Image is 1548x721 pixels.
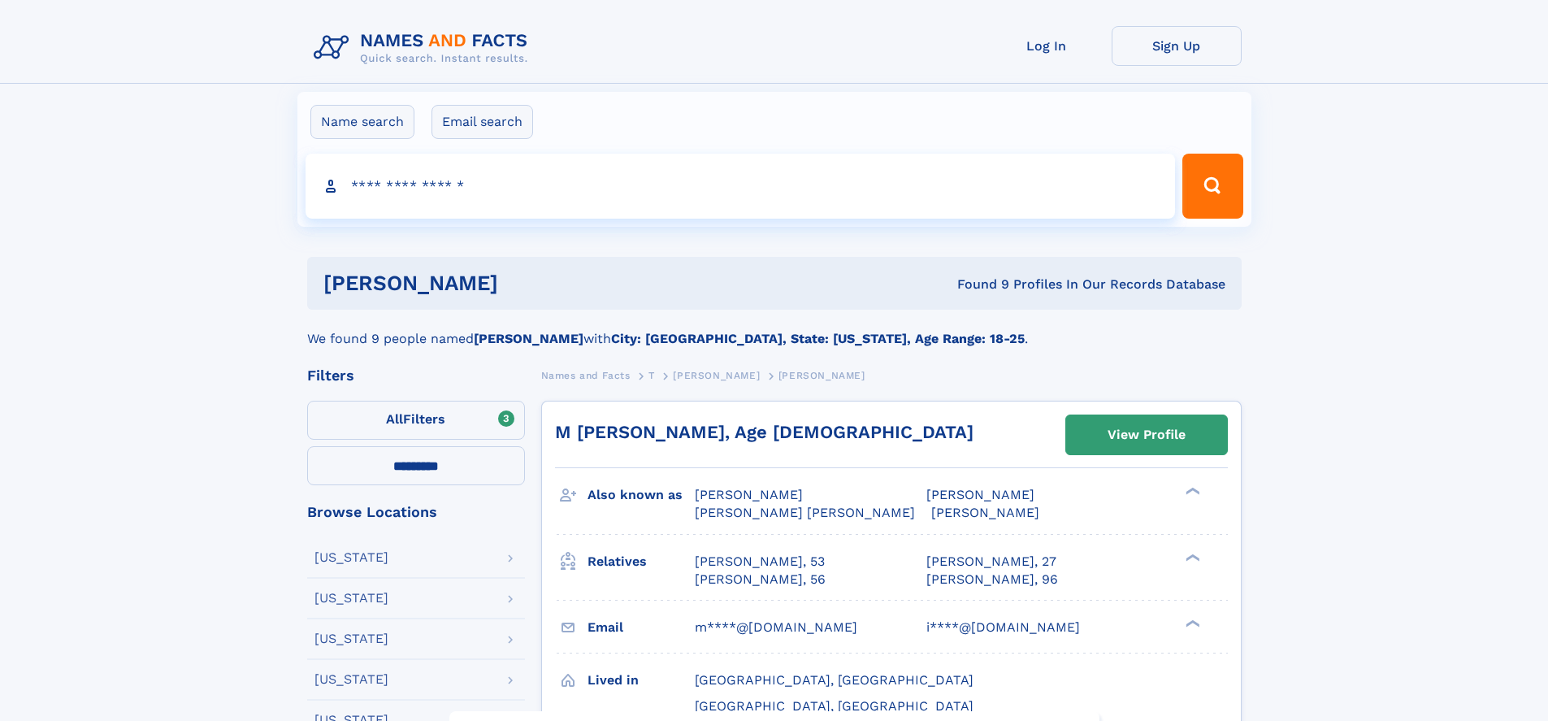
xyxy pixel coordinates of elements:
[727,276,1225,293] div: Found 9 Profiles In Our Records Database
[555,422,973,442] a: M [PERSON_NAME], Age [DEMOGRAPHIC_DATA]
[431,105,533,139] label: Email search
[1108,416,1186,454] div: View Profile
[588,667,695,694] h3: Lived in
[926,487,1034,502] span: [PERSON_NAME]
[386,411,403,427] span: All
[695,698,973,714] span: [GEOGRAPHIC_DATA], [GEOGRAPHIC_DATA]
[931,505,1039,520] span: [PERSON_NAME]
[323,273,728,293] h1: [PERSON_NAME]
[474,331,583,346] b: [PERSON_NAME]
[310,105,414,139] label: Name search
[314,551,388,564] div: [US_STATE]
[695,505,915,520] span: [PERSON_NAME] [PERSON_NAME]
[314,592,388,605] div: [US_STATE]
[1182,552,1201,562] div: ❯
[611,331,1025,346] b: City: [GEOGRAPHIC_DATA], State: [US_STATE], Age Range: 18-25
[1182,486,1201,497] div: ❯
[695,672,973,688] span: [GEOGRAPHIC_DATA], [GEOGRAPHIC_DATA]
[926,553,1056,571] a: [PERSON_NAME], 27
[307,368,525,383] div: Filters
[695,571,826,589] a: [PERSON_NAME], 56
[1066,415,1227,454] a: View Profile
[307,26,541,70] img: Logo Names and Facts
[541,365,631,385] a: Names and Facts
[673,365,760,385] a: [PERSON_NAME]
[314,673,388,686] div: [US_STATE]
[648,365,655,385] a: T
[1182,618,1201,628] div: ❯
[588,614,695,641] h3: Email
[588,548,695,575] h3: Relatives
[314,632,388,645] div: [US_STATE]
[1182,154,1242,219] button: Search Button
[306,154,1176,219] input: search input
[307,310,1242,349] div: We found 9 people named with .
[307,401,525,440] label: Filters
[1112,26,1242,66] a: Sign Up
[673,370,760,381] span: [PERSON_NAME]
[648,370,655,381] span: T
[695,487,803,502] span: [PERSON_NAME]
[588,481,695,509] h3: Also known as
[982,26,1112,66] a: Log In
[307,505,525,519] div: Browse Locations
[926,571,1058,589] a: [PERSON_NAME], 96
[695,553,825,571] a: [PERSON_NAME], 53
[778,370,865,381] span: [PERSON_NAME]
